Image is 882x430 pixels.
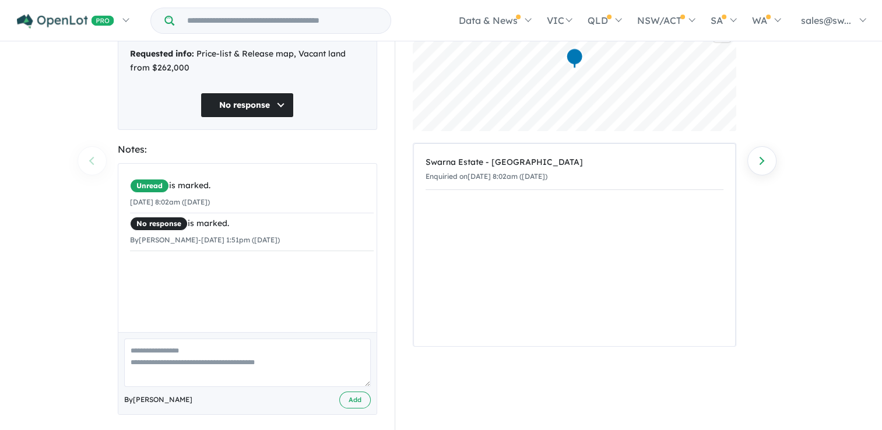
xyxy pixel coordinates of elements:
a: Swarna Estate - [GEOGRAPHIC_DATA]Enquiried on[DATE] 8:02am ([DATE]) [426,150,723,190]
div: Swarna Estate - [GEOGRAPHIC_DATA] [426,156,723,170]
input: Try estate name, suburb, builder or developer [177,8,388,33]
span: sales@sw... [801,15,851,26]
div: Price-list & Release map, Vacant land from $262,000 [130,47,365,75]
small: By [PERSON_NAME] - [DATE] 1:51pm ([DATE]) [130,235,280,244]
span: By [PERSON_NAME] [124,394,192,406]
img: Openlot PRO Logo White [17,14,114,29]
div: Map marker [565,48,583,69]
button: No response [201,93,294,118]
small: Enquiried on [DATE] 8:02am ([DATE]) [426,172,547,181]
strong: Requested info: [130,48,194,59]
div: is marked. [130,217,374,231]
div: is marked. [130,179,374,193]
span: Unread [130,179,169,193]
button: Add [339,392,371,408]
div: Notes: [118,142,377,157]
span: No response [130,217,188,231]
small: [DATE] 8:02am ([DATE]) [130,198,210,206]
